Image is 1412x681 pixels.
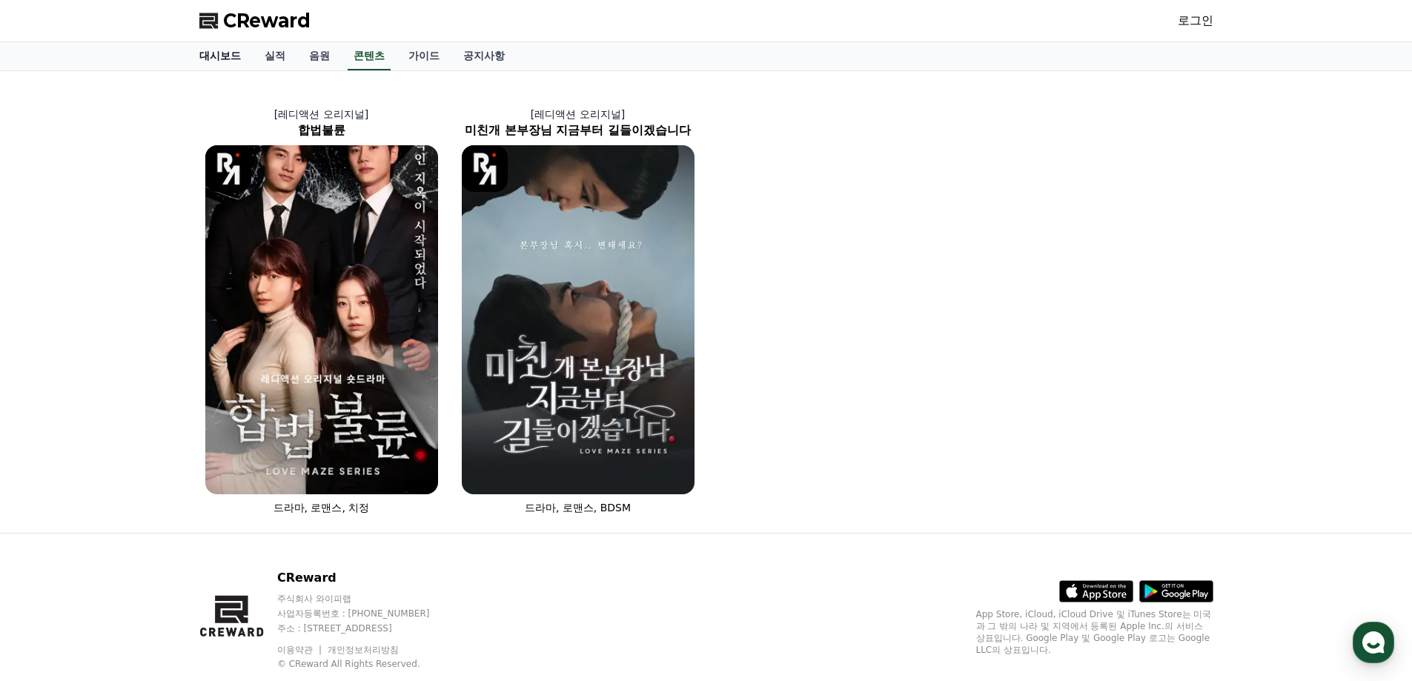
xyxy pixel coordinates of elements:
img: [object Object] Logo [205,145,252,192]
img: [object Object] Logo [462,145,508,192]
img: 미친개 본부장님 지금부터 길들이겠습니다 [462,145,695,494]
p: 주소 : [STREET_ADDRESS] [277,622,458,634]
h2: 합법불륜 [193,122,450,139]
a: 음원 [297,42,342,70]
p: 사업자등록번호 : [PHONE_NUMBER] [277,608,458,619]
a: [레디액션 오리지널] 미친개 본부장님 지금부터 길들이겠습니다 미친개 본부장님 지금부터 길들이겠습니다 [object Object] Logo 드라마, 로맨스, BDSM [450,95,706,527]
a: 콘텐츠 [348,42,391,70]
span: 드라마, 로맨스, BDSM [525,502,631,514]
span: 대화 [136,493,153,505]
a: 대시보드 [188,42,253,70]
a: 공지사항 [451,42,517,70]
span: 홈 [47,492,56,504]
a: 홈 [4,470,98,507]
p: 주식회사 와이피랩 [277,593,458,605]
a: 설정 [191,470,285,507]
span: CReward [223,9,311,33]
a: 대화 [98,470,191,507]
p: App Store, iCloud, iCloud Drive 및 iTunes Store는 미국과 그 밖의 나라 및 지역에서 등록된 Apple Inc.의 서비스 상표입니다. Goo... [976,608,1213,656]
a: 로그인 [1178,12,1213,30]
span: 설정 [229,492,247,504]
p: CReward [277,569,458,587]
a: CReward [199,9,311,33]
h2: 미친개 본부장님 지금부터 길들이겠습니다 [450,122,706,139]
a: 실적 [253,42,297,70]
p: [레디액션 오리지널] [193,107,450,122]
a: 가이드 [397,42,451,70]
a: [레디액션 오리지널] 합법불륜 합법불륜 [object Object] Logo 드라마, 로맨스, 치정 [193,95,450,527]
img: 합법불륜 [205,145,438,494]
a: 이용약관 [277,645,324,655]
a: 개인정보처리방침 [328,645,399,655]
p: [레디액션 오리지널] [450,107,706,122]
p: © CReward All Rights Reserved. [277,658,458,670]
span: 드라마, 로맨스, 치정 [274,502,370,514]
